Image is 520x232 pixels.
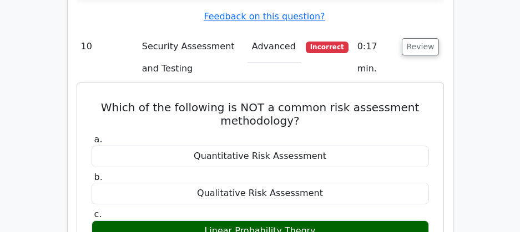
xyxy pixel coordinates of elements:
[92,183,429,204] div: Qualitative Risk Assessment
[77,31,138,85] td: 10
[94,209,102,219] span: c.
[94,172,103,182] span: b.
[90,101,430,127] h5: Which of the following is NOT a common risk assessment methodology?
[353,31,397,85] td: 0:17 min.
[402,38,440,55] button: Review
[92,146,429,167] div: Quantitative Risk Assessment
[204,11,325,22] a: Feedback on this question?
[306,42,349,53] span: Incorrect
[248,31,301,63] td: Advanced
[138,31,248,85] td: Security Assessment and Testing
[94,134,103,145] span: a.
